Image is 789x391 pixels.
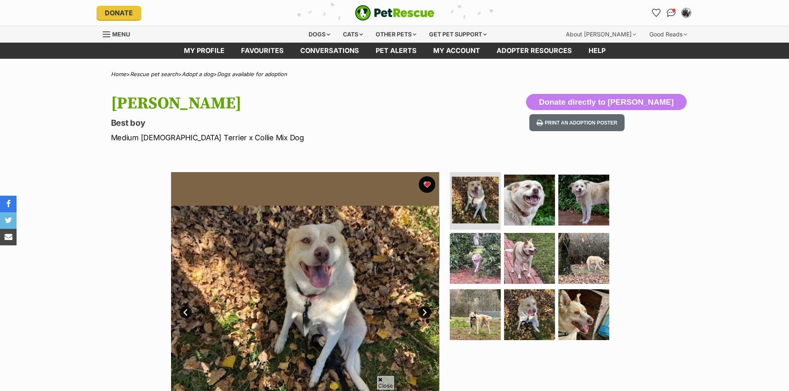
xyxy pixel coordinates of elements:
button: My account [680,6,693,19]
div: Cats [337,26,369,43]
a: Dogs available for adoption [217,71,287,77]
img: chat-41dd97257d64d25036548639549fe6c8038ab92f7586957e7f3b1b290dea8141.svg [667,9,676,17]
span: Menu [112,31,130,38]
a: Conversations [665,6,678,19]
ul: Account quick links [650,6,693,19]
div: Dogs [303,26,336,43]
button: favourite [419,176,435,193]
img: Photo of Mickey Elphinstone [504,233,555,284]
a: My account [425,43,488,59]
span: Close [376,375,395,390]
img: Photo of Mickey Elphinstone [450,289,501,340]
a: Pet alerts [367,43,425,59]
p: Best boy [111,117,461,129]
div: Get pet support [423,26,492,43]
img: Photo of Mickey Elphinstone [558,233,609,284]
img: Photo of Mickey Elphinstone [452,177,499,223]
button: Print an adoption poster [529,114,625,131]
img: Photo of Mickey Elphinstone [558,175,609,225]
a: Adopter resources [488,43,580,59]
a: Menu [103,26,136,41]
h1: [PERSON_NAME] [111,94,461,113]
a: conversations [292,43,367,59]
img: logo-e224e6f780fb5917bec1dbf3a21bbac754714ae5b6737aabdf751b685950b380.svg [355,5,434,21]
img: Photo of Mickey Elphinstone [558,289,609,340]
a: Adopt a dog [182,71,213,77]
a: Next [419,306,431,319]
div: About [PERSON_NAME] [560,26,642,43]
a: My profile [176,43,233,59]
img: Photo of Mickey Elphinstone [450,233,501,284]
a: Favourites [233,43,292,59]
a: Favourites [650,6,663,19]
img: Kate Stockwell profile pic [682,9,690,17]
a: PetRescue [355,5,434,21]
a: Donate [97,6,141,20]
a: Prev [179,306,192,319]
div: Other pets [370,26,422,43]
div: > > > [90,71,699,77]
button: Donate directly to [PERSON_NAME] [526,94,686,110]
p: Medium [DEMOGRAPHIC_DATA] Terrier x Collie Mix Dog [111,132,461,143]
a: Home [111,71,126,77]
a: Rescue pet search [130,71,178,77]
img: Photo of Mickey Elphinstone [504,175,555,225]
div: Good Reads [644,26,693,43]
a: Help [580,43,614,59]
img: Photo of Mickey Elphinstone [504,289,555,340]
